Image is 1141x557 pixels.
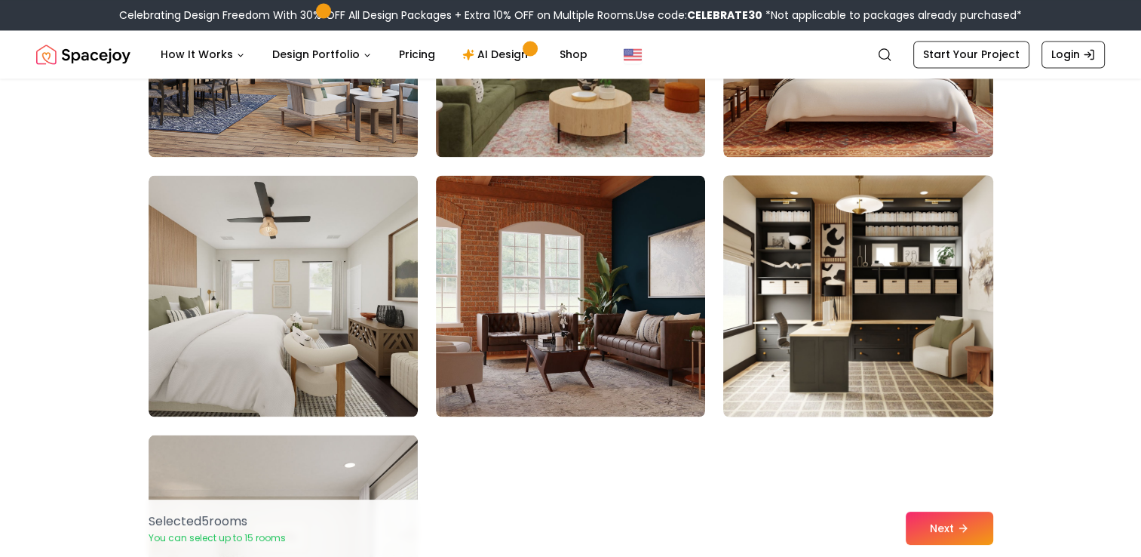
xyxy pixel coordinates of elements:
[913,41,1029,68] a: Start Your Project
[260,39,384,69] button: Design Portfolio
[1041,41,1105,68] a: Login
[624,45,642,63] img: United States
[436,175,705,417] img: Room room-98
[450,39,544,69] a: AI Design
[149,39,257,69] button: How It Works
[687,8,762,23] b: CELEBRATE30
[36,39,130,69] a: Spacejoy
[636,8,762,23] span: Use code:
[149,175,418,417] img: Room room-97
[36,39,130,69] img: Spacejoy Logo
[149,532,286,544] p: You can select up to 15 rooms
[387,39,447,69] a: Pricing
[762,8,1022,23] span: *Not applicable to packages already purchased*
[906,512,993,545] button: Next
[716,169,999,423] img: Room room-99
[547,39,600,69] a: Shop
[36,30,1105,78] nav: Global
[149,512,286,531] p: Selected 5 room s
[149,39,600,69] nav: Main
[119,8,1022,23] div: Celebrating Design Freedom With 30% OFF All Design Packages + Extra 10% OFF on Multiple Rooms.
